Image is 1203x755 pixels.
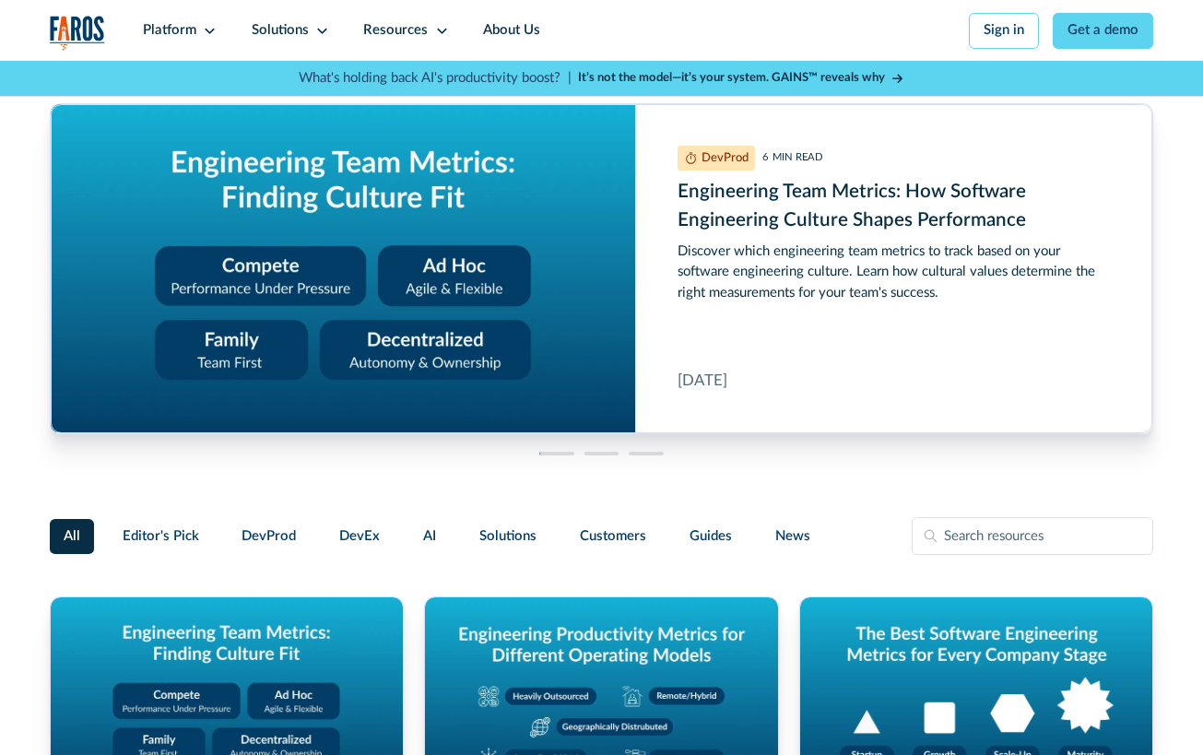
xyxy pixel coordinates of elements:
div: cms-link [51,104,1152,433]
a: home [50,16,105,52]
div: Solutions [252,20,309,41]
strong: It’s not the model—it’s your system. GAINS™ reveals why [578,71,885,84]
img: Logo of the analytics and reporting company Faros. [50,16,105,52]
span: Guides [690,526,732,547]
span: All [64,526,80,547]
a: It’s not the model—it’s your system. GAINS™ reveals why [578,69,904,88]
span: Editor's Pick [123,526,199,547]
span: DevEx [339,526,380,547]
a: Get a demo [1053,13,1153,49]
form: Filter Form [50,517,1153,555]
span: Customers [580,526,646,547]
span: AI [423,526,436,547]
div: Resources [363,20,428,41]
p: What's holding back AI's productivity boost? | [299,68,572,88]
div: Platform [143,20,196,41]
input: Search resources [912,517,1153,555]
span: News [775,526,810,547]
a: Engineering Team Metrics: How Software Engineering Culture Shapes Performance [51,104,1152,433]
span: Solutions [479,526,537,547]
span: DevProd [242,526,296,547]
a: Sign in [969,13,1039,49]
